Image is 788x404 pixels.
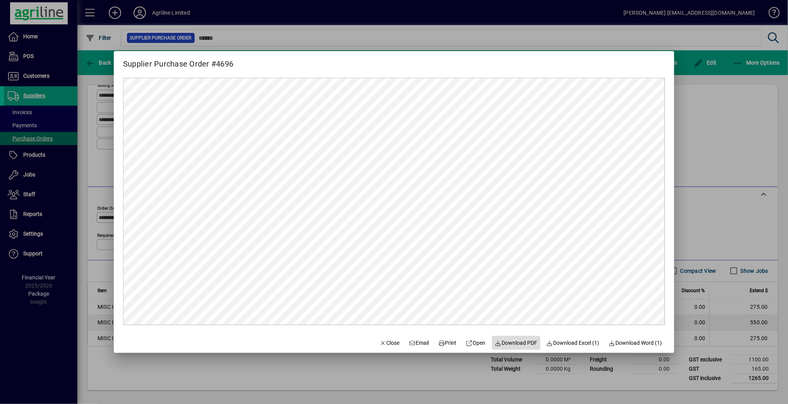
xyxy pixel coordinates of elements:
span: Download Excel (1) [546,339,600,347]
button: Download Word (1) [606,336,665,350]
button: Download Excel (1) [543,336,603,350]
span: Close [380,339,400,347]
span: Email [409,339,429,347]
span: Download PDF [495,339,538,347]
button: Print [435,336,460,350]
button: Email [406,336,432,350]
span: Print [438,339,457,347]
a: Download PDF [492,336,541,350]
h2: Supplier Purchase Order #4696 [114,51,243,70]
a: Open [463,336,489,350]
button: Close [377,336,403,350]
span: Download Word (1) [609,339,662,347]
span: Open [466,339,486,347]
